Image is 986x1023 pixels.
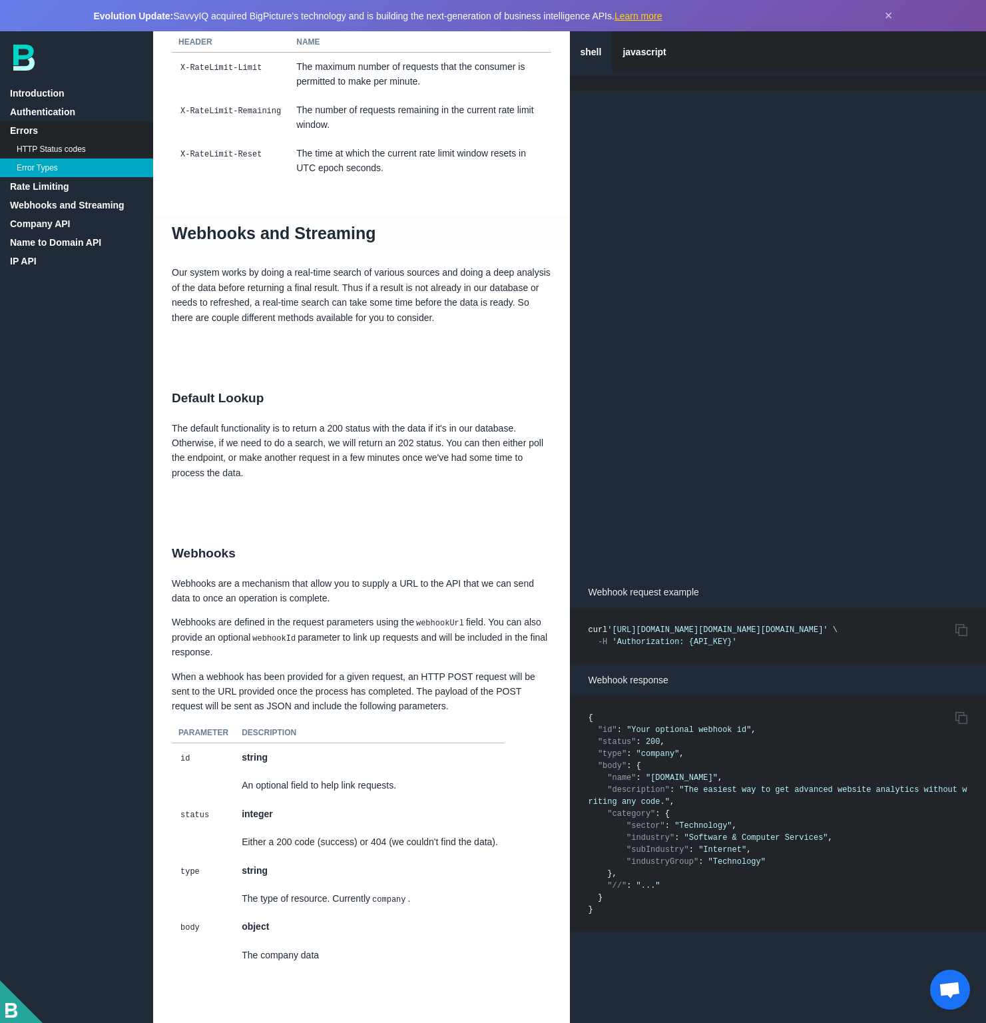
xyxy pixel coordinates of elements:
[607,869,616,878] span: },
[636,749,680,759] span: "company"
[178,752,192,765] code: id
[242,865,268,876] strong: string
[153,421,570,481] p: The default functionality is to return a 200 status with the data if it's in our database. Otherw...
[242,921,269,932] strong: object
[290,96,551,139] td: The number of requests remaining in the current rate limit window.
[626,881,631,890] span: :
[235,723,505,743] th: Description
[708,857,766,866] span: "Technology"
[636,737,641,747] span: :
[689,845,694,854] span: :
[598,725,617,735] span: "id"
[153,531,570,576] h2: Webhooks
[626,761,631,771] span: :
[235,884,505,912] td: The type of resource. Currently .
[153,265,570,325] p: Our system works by doing a real-time search of various sources and doing a deep analysis of the ...
[833,625,838,635] span: \
[153,376,570,421] h2: Default Lookup
[414,617,466,630] code: webhookUrl
[636,773,641,783] span: :
[636,761,641,771] span: {
[94,11,662,21] span: SavvyIQ acquired BigPicture's technology and is building the next-generation of business intellig...
[670,785,674,795] span: :
[607,809,655,819] span: "category"
[94,11,174,21] strong: Evolution Update:
[178,148,264,161] code: X-RateLimit-Reset
[153,615,570,659] p: Webhooks are defined in the request parameters using the field. You can also provide an optional ...
[178,105,283,118] code: X-RateLimit-Remaining
[598,749,626,759] span: "type"
[598,893,603,902] span: }
[646,773,718,783] span: "[DOMAIN_NAME]"
[178,865,202,878] code: type
[250,632,298,645] code: webhookId
[13,45,35,71] img: bp-logo-B-teal.svg
[684,833,828,843] span: "Software & Computer Services"
[828,833,833,843] span: ,
[746,845,751,854] span: ,
[626,833,674,843] span: "industry"
[598,737,636,747] span: "status"
[674,821,732,831] span: "Technology"
[626,845,689,854] span: "subIndustry"
[655,809,660,819] span: :
[615,11,662,21] a: Learn more
[598,761,626,771] span: "body"
[589,625,838,647] code: curl
[607,785,670,795] span: "description"
[370,893,407,906] code: company
[646,737,660,747] span: 200
[665,809,670,819] span: {
[617,725,622,735] span: :
[607,881,626,890] span: "//"
[290,139,551,182] td: The time at which the current rate limit window resets in UTC epoch seconds.
[242,809,273,819] strong: integer
[153,669,570,714] p: When a webhook has been provided for a given request, an HTTP POST request will be sent to the UR...
[930,970,970,1010] div: Open chat
[290,53,551,96] td: The maximum number of requests that the consumer is permitted to make per minute.
[613,637,737,647] span: 'Authorization: {API_KEY}'
[178,61,264,75] code: X-RateLimit-Limit
[698,845,746,854] span: "Internet"
[178,921,202,934] code: body
[679,749,684,759] span: ,
[660,737,665,747] span: ,
[607,773,636,783] span: "name"
[665,821,670,831] span: :
[751,725,756,735] span: ,
[290,33,551,53] th: Name
[636,881,660,890] span: "..."
[589,785,967,807] span: "The easiest way to get advanced website analytics without writing any code."
[235,828,505,856] td: Either a 200 code (success) or 404 (we couldn't find the data).
[242,752,268,763] strong: string
[570,31,613,73] a: shell
[172,33,290,53] th: Header
[626,857,698,866] span: "industryGroup"
[718,773,722,783] span: ,
[626,821,665,831] span: "sector"
[626,725,751,735] span: "Your optional webhook id"
[670,797,674,807] span: ,
[178,809,211,822] code: status
[172,723,235,743] th: Parameter
[589,713,593,723] span: {
[674,833,679,843] span: :
[732,821,737,831] span: ,
[153,576,570,606] p: Webhooks are a mechanism that allow you to supply a URL to the API that we can send data to once ...
[589,905,593,914] span: }
[612,31,676,73] a: javascript
[153,215,570,251] h1: Webhooks and Streaming
[698,857,703,866] span: :
[235,771,505,799] td: An optional field to help link requests.
[885,8,893,23] button: Dismiss announcement
[607,625,828,635] span: '[URL][DOMAIN_NAME][DOMAIN_NAME][DOMAIN_NAME]'
[235,941,505,969] td: The company data
[598,637,607,647] span: -H
[626,749,631,759] span: :
[5,1003,17,1018] img: BigPicture-logo-whitev2.png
